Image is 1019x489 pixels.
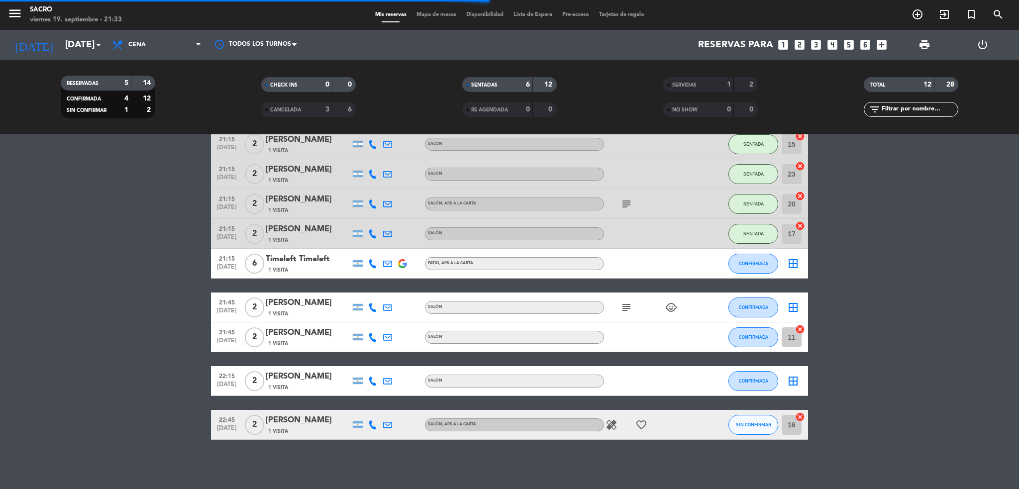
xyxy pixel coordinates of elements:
[787,258,799,270] i: border_all
[727,106,731,113] strong: 0
[826,38,839,51] i: looks_4
[428,379,442,383] span: SALÓN
[214,296,239,307] span: 21:45
[214,204,239,215] span: [DATE]
[268,177,288,185] span: 1 Visita
[214,174,239,186] span: [DATE]
[325,106,329,113] strong: 3
[442,201,476,205] span: , ARS A LA CARTA
[67,108,106,113] span: SIN CONFIRMAR
[471,107,508,112] span: RE AGENDADA
[143,95,153,102] strong: 12
[795,191,805,201] i: cancel
[214,307,239,319] span: [DATE]
[266,414,350,427] div: [PERSON_NAME]
[912,8,923,20] i: add_circle_outline
[526,81,530,88] strong: 6
[526,106,530,113] strong: 0
[739,334,768,340] span: CONFIRMADA
[859,38,872,51] i: looks_6
[698,39,773,50] span: Reservas para
[268,427,288,435] span: 1 Visita
[727,81,731,88] strong: 1
[348,81,354,88] strong: 0
[428,172,442,176] span: SALÓN
[739,304,768,310] span: CONFIRMADA
[881,104,958,115] input: Filtrar por nombre...
[795,221,805,231] i: cancel
[270,83,298,88] span: CHECK INS
[977,39,989,51] i: power_settings_new
[795,131,805,141] i: cancel
[557,12,594,17] span: Pre-acceso
[143,80,153,87] strong: 14
[245,371,264,391] span: 2
[923,81,931,88] strong: 12
[938,8,950,20] i: exit_to_app
[787,301,799,313] i: border_all
[594,12,649,17] span: Tarjetas de regalo
[946,81,956,88] strong: 28
[672,107,698,112] span: NO SHOW
[30,5,122,15] div: Sacro
[870,83,885,88] span: TOTAL
[67,81,99,86] span: RESERVADAS
[736,422,771,427] span: SIN CONFIRMAR
[509,12,557,17] span: Lista de Espera
[795,161,805,171] i: cancel
[268,147,288,155] span: 1 Visita
[268,340,288,348] span: 1 Visita
[918,39,930,51] span: print
[214,163,239,174] span: 21:15
[953,30,1012,60] div: LOG OUT
[370,12,411,17] span: Mis reservas
[777,38,790,51] i: looks_one
[124,106,128,113] strong: 1
[30,15,122,25] div: viernes 19. septiembre - 21:33
[266,326,350,339] div: [PERSON_NAME]
[268,236,288,244] span: 1 Visita
[428,142,442,146] span: SALÓN
[245,415,264,435] span: 2
[214,144,239,156] span: [DATE]
[245,194,264,214] span: 2
[743,141,764,147] span: SENTADA
[810,38,822,51] i: looks_3
[428,261,473,265] span: PATIO
[428,305,442,309] span: SALÓN
[965,8,977,20] i: turned_in_not
[411,12,461,17] span: Mapa de mesas
[268,384,288,391] span: 1 Visita
[635,419,647,431] i: favorite_border
[620,301,632,313] i: subject
[266,133,350,146] div: [PERSON_NAME]
[439,261,473,265] span: , ARS A LA CARTA
[266,163,350,176] div: [PERSON_NAME]
[787,375,799,387] i: border_all
[245,254,264,274] span: 6
[325,81,329,88] strong: 0
[749,106,755,113] strong: 0
[795,412,805,422] i: cancel
[245,327,264,347] span: 2
[842,38,855,51] i: looks_5
[214,252,239,264] span: 21:15
[268,266,288,274] span: 1 Visita
[869,103,881,115] i: filter_list
[398,259,407,268] img: google-logo.png
[672,83,697,88] span: SERVIDAS
[544,81,554,88] strong: 12
[471,83,498,88] span: SENTADAS
[214,133,239,144] span: 21:15
[214,381,239,392] span: [DATE]
[124,80,128,87] strong: 5
[214,425,239,436] span: [DATE]
[428,335,442,339] span: SALÓN
[214,413,239,425] span: 22:45
[214,326,239,337] span: 21:45
[665,301,677,313] i: child_care
[348,106,354,113] strong: 6
[268,310,288,318] span: 1 Visita
[620,198,632,210] i: subject
[245,224,264,244] span: 2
